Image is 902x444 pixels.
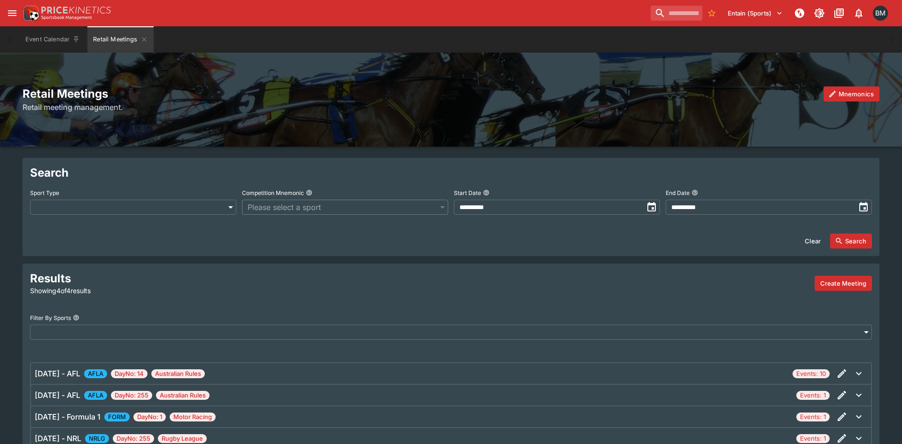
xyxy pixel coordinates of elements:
[722,6,788,21] button: Select Tenant
[23,86,879,101] h2: Retail Meetings
[21,4,39,23] img: PriceKinetics Logo
[873,6,888,21] div: Byron Monk
[73,314,79,321] button: Filter By Sports
[30,189,59,197] p: Sport Type
[30,165,872,180] h2: Search
[704,6,719,21] button: No Bookmarks
[248,202,433,213] span: Please select a sport
[158,434,207,444] span: Rugby League
[454,189,481,197] p: Start Date
[799,234,826,249] button: Clear
[824,86,879,101] button: Mnemonics
[850,5,867,22] button: Notifications
[870,3,891,23] button: Byron Monk
[831,5,848,22] button: Documentation
[666,189,690,197] p: End Date
[20,26,86,53] button: Event Calendar
[30,314,71,322] p: Filter By Sports
[85,434,109,444] span: NRLG
[156,391,210,400] span: Australian Rules
[84,369,107,379] span: AFLA
[35,389,80,401] h6: [DATE] - AFL
[84,391,107,400] span: AFLA
[111,391,152,400] span: DayNo: 255
[133,413,166,422] span: DayNo: 1
[306,189,312,196] button: Competition Mnemonic
[35,368,80,379] h6: [DATE] - AFL
[796,413,830,422] span: Events: 1
[30,286,301,296] p: Showing 4 of 4 results
[113,434,154,444] span: DayNo: 255
[41,7,111,14] img: PriceKinetics
[796,391,830,400] span: Events: 1
[35,433,81,444] h6: [DATE] - NRL
[830,234,872,249] button: Search
[815,276,872,291] button: Create a new meeting by adding events
[643,199,660,216] button: toggle date time picker
[791,5,808,22] button: NOT Connected to PK
[30,271,301,286] h2: Results
[111,369,148,379] span: DayNo: 14
[692,189,698,196] button: End Date
[483,189,490,196] button: Start Date
[104,413,130,422] span: FORM
[651,6,702,21] input: search
[811,5,828,22] button: Toggle light/dark mode
[855,199,872,216] button: toggle date time picker
[170,413,216,422] span: Motor Racing
[35,411,101,422] h6: [DATE] - Formula 1
[23,101,879,113] h6: Retail meeting management.
[4,5,21,22] button: open drawer
[41,16,92,20] img: Sportsbook Management
[796,434,830,444] span: Events: 1
[151,369,205,379] span: Australian Rules
[242,189,304,197] p: Competition Mnemonic
[793,369,830,379] span: Events: 10
[87,26,153,53] button: Retail Meetings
